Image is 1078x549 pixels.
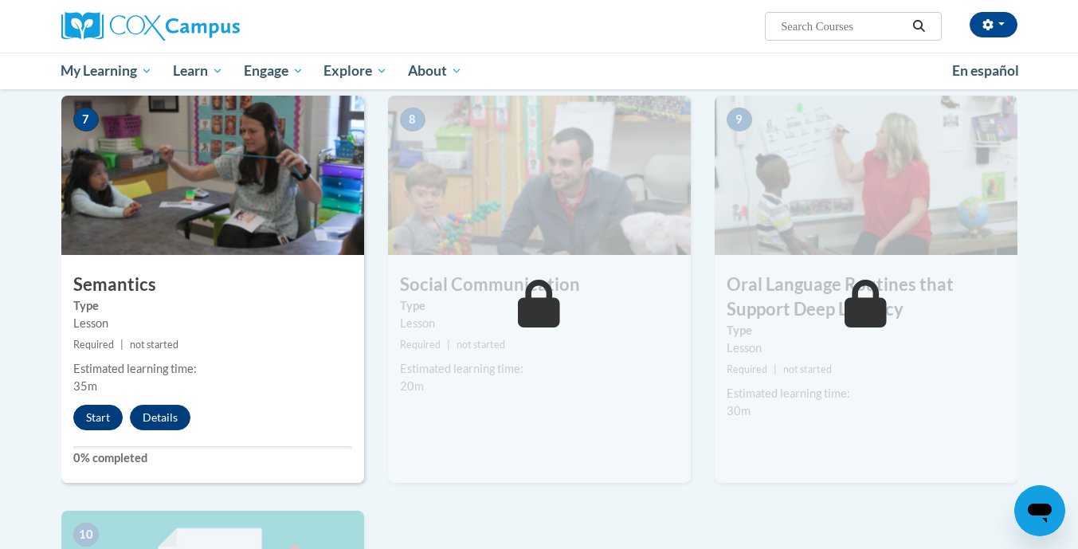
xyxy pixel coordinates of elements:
span: Explore [323,61,387,80]
img: Course Image [61,96,364,255]
span: 8 [400,108,425,131]
div: Lesson [73,315,352,332]
span: | [447,339,450,351]
span: not started [130,339,178,351]
a: About [398,53,472,89]
span: 20m [400,379,424,393]
span: 7 [73,108,99,131]
button: Account Settings [970,12,1017,37]
input: Search Courses [779,17,907,36]
label: 0% completed [73,449,352,467]
img: Cox Campus [61,12,240,41]
span: 35m [73,379,97,393]
a: Learn [163,53,233,89]
span: not started [457,339,505,351]
iframe: Button to launch messaging window [1014,485,1065,536]
label: Type [400,297,679,315]
span: not started [783,363,832,375]
span: En español [952,62,1019,79]
h3: Oral Language Routines that Support Deep Literacy [715,273,1017,322]
button: Search [907,17,931,36]
span: Required [727,363,767,375]
div: Lesson [400,315,679,332]
button: Start [73,405,123,430]
div: Estimated learning time: [400,360,679,378]
button: Details [130,405,190,430]
a: Cox Campus [61,12,364,41]
span: 10 [73,523,99,547]
span: Required [400,339,441,351]
a: Engage [233,53,314,89]
span: 9 [727,108,752,131]
span: Learn [173,61,223,80]
h3: Social Communication [388,273,691,297]
img: Course Image [715,96,1017,255]
span: My Learning [61,61,152,80]
span: 30m [727,404,751,418]
a: En español [942,54,1029,88]
a: My Learning [51,53,163,89]
div: Estimated learning time: [73,360,352,378]
span: About [408,61,462,80]
label: Type [73,297,352,315]
span: Required [73,339,114,351]
span: | [774,363,777,375]
span: Engage [244,61,304,80]
h3: Semantics [61,273,364,297]
div: Lesson [727,339,1005,357]
label: Type [727,322,1005,339]
img: Course Image [388,96,691,255]
div: Main menu [37,53,1041,89]
a: Explore [313,53,398,89]
div: Estimated learning time: [727,385,1005,402]
span: | [120,339,123,351]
